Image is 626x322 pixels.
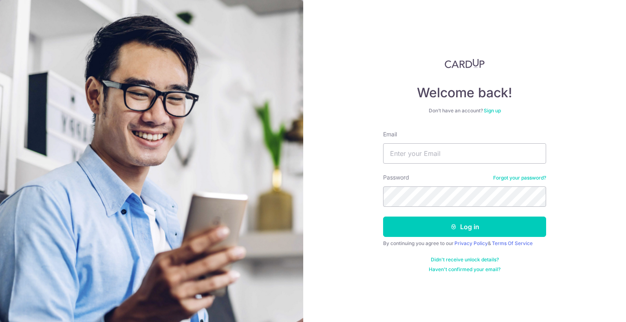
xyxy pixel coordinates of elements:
[492,240,533,246] a: Terms Of Service
[454,240,488,246] a: Privacy Policy
[383,85,546,101] h4: Welcome back!
[383,130,397,138] label: Email
[493,175,546,181] a: Forgot your password?
[383,107,546,114] div: Don’t have an account?
[431,256,499,263] a: Didn't receive unlock details?
[383,240,546,247] div: By continuing you agree to our &
[445,59,485,68] img: CardUp Logo
[484,107,501,114] a: Sign up
[383,143,546,164] input: Enter your Email
[429,266,500,273] a: Haven't confirmed your email?
[383,173,409,182] label: Password
[383,217,546,237] button: Log in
